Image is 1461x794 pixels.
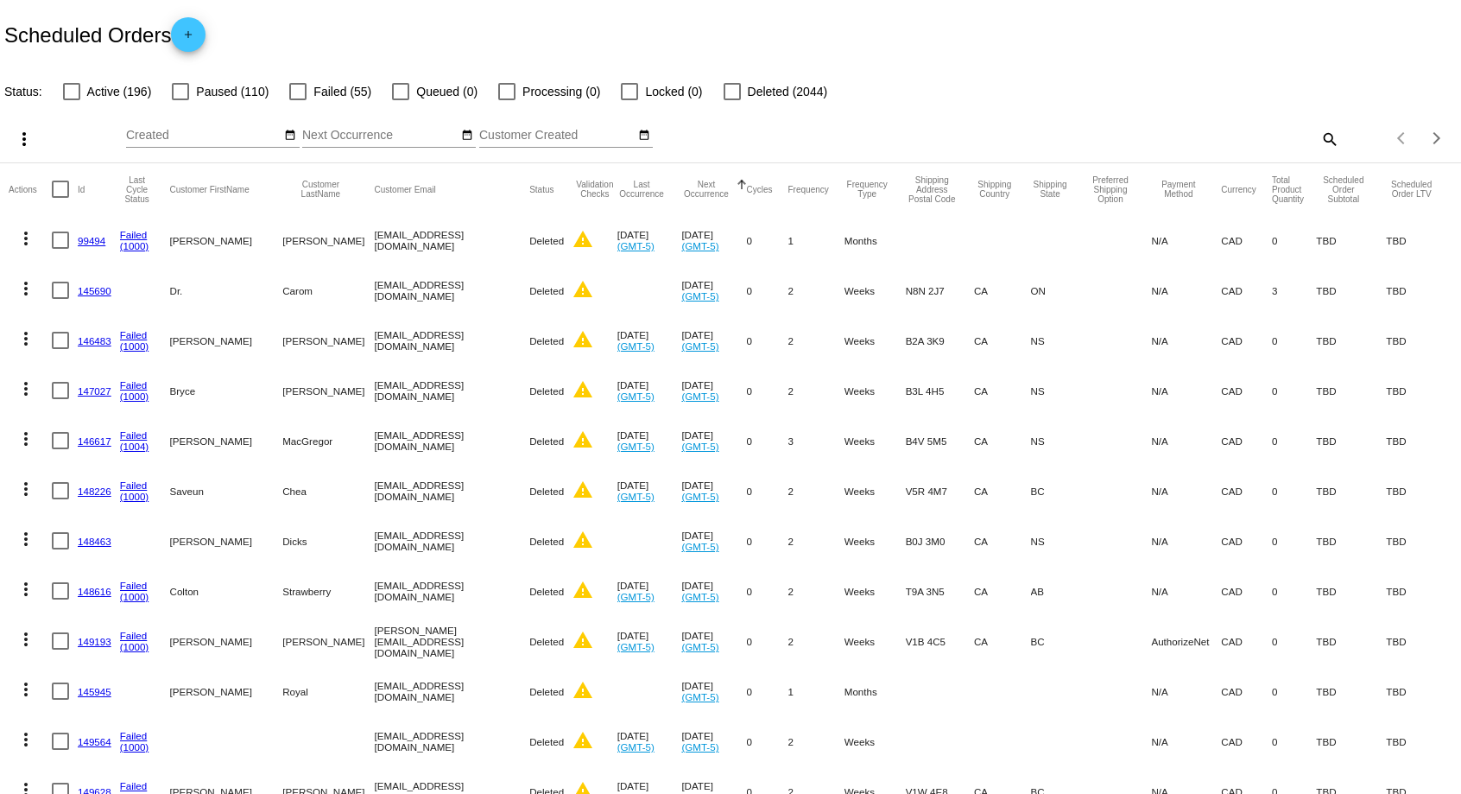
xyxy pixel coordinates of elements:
[645,81,702,102] span: Locked (0)
[906,466,974,516] mat-cell: V5R 4M7
[788,516,844,566] mat-cell: 2
[120,229,148,240] a: Failed
[1151,215,1221,265] mat-cell: N/A
[681,641,718,652] a: (GMT-5)
[1151,666,1221,716] mat-cell: N/A
[1385,121,1420,156] button: Previous page
[572,379,593,400] mat-icon: warning
[170,184,250,194] button: Change sorting for CustomerFirstName
[1151,416,1221,466] mat-cell: N/A
[282,566,374,616] mat-cell: Strawberry
[375,566,530,616] mat-cell: [EMAIL_ADDRESS][DOMAIN_NAME]
[681,340,718,352] a: (GMT-5)
[844,716,906,766] mat-cell: Weeks
[126,129,281,143] input: Created
[681,391,718,402] a: (GMT-5)
[974,416,1031,466] mat-cell: CA
[120,491,149,502] a: (1000)
[1031,616,1085,666] mat-cell: BC
[375,265,530,315] mat-cell: [EMAIL_ADDRESS][DOMAIN_NAME]
[1316,365,1386,416] mat-cell: TBD
[617,416,682,466] mat-cell: [DATE]
[1221,416,1272,466] mat-cell: CAD
[196,81,269,102] span: Paused (110)
[844,666,906,716] mat-cell: Months
[572,530,593,550] mat-icon: warning
[572,480,593,500] mat-icon: warning
[681,290,718,302] a: (GMT-5)
[747,666,788,716] mat-cell: 0
[375,516,530,566] mat-cell: [EMAIL_ADDRESS][DOMAIN_NAME]
[1221,516,1272,566] mat-cell: CAD
[1316,516,1386,566] mat-cell: TBD
[78,586,111,597] a: 148616
[1221,566,1272,616] mat-cell: CAD
[529,184,553,194] button: Change sorting for Status
[1221,666,1272,716] mat-cell: CAD
[617,491,655,502] a: (GMT-5)
[1221,716,1272,766] mat-cell: CAD
[529,435,564,447] span: Deleted
[170,215,283,265] mat-cell: [PERSON_NAME]
[170,365,283,416] mat-cell: Bryce
[1272,365,1316,416] mat-cell: 0
[1031,265,1085,315] mat-cell: ON
[282,416,374,466] mat-cell: MacGregor
[681,516,746,566] mat-cell: [DATE]
[1031,516,1085,566] mat-cell: NS
[681,616,746,666] mat-cell: [DATE]
[844,315,906,365] mat-cell: Weeks
[282,315,374,365] mat-cell: [PERSON_NAME]
[170,616,283,666] mat-cell: [PERSON_NAME]
[1151,566,1221,616] mat-cell: N/A
[1031,416,1085,466] mat-cell: NS
[1221,616,1272,666] mat-cell: CAD
[617,365,682,416] mat-cell: [DATE]
[1151,616,1221,666] mat-cell: AuthorizeNet
[788,466,844,516] mat-cell: 2
[844,566,906,616] mat-cell: Weeks
[1031,566,1085,616] mat-cell: AB
[1151,365,1221,416] mat-cell: N/A
[788,716,844,766] mat-cell: 2
[681,741,718,753] a: (GMT-5)
[844,215,906,265] mat-cell: Months
[1386,566,1452,616] mat-cell: TBD
[529,536,564,547] span: Deleted
[681,180,730,199] button: Change sorting for NextOccurrenceUtc
[748,81,828,102] span: Deleted (2044)
[788,315,844,365] mat-cell: 2
[16,629,36,650] mat-icon: more_vert
[1031,180,1070,199] button: Change sorting for ShippingState
[1151,716,1221,766] mat-cell: N/A
[844,616,906,666] mat-cell: Weeks
[1386,215,1452,265] mat-cell: TBD
[4,85,42,98] span: Status:
[375,315,530,365] mat-cell: [EMAIL_ADDRESS][DOMAIN_NAME]
[788,416,844,466] mat-cell: 3
[974,365,1031,416] mat-cell: CA
[170,466,283,516] mat-cell: Saveun
[120,480,148,491] a: Failed
[1272,416,1316,466] mat-cell: 0
[617,315,682,365] mat-cell: [DATE]
[1221,365,1272,416] mat-cell: CAD
[906,416,974,466] mat-cell: B4V 5M5
[681,416,746,466] mat-cell: [DATE]
[617,340,655,352] a: (GMT-5)
[170,666,283,716] mat-cell: [PERSON_NAME]
[572,229,593,250] mat-icon: warning
[617,641,655,652] a: (GMT-5)
[461,129,473,143] mat-icon: date_range
[617,591,655,602] a: (GMT-5)
[375,616,530,666] mat-cell: [PERSON_NAME][EMAIL_ADDRESS][DOMAIN_NAME]
[120,329,148,340] a: Failed
[844,365,906,416] mat-cell: Weeks
[529,335,564,346] span: Deleted
[78,486,111,497] a: 148226
[788,365,844,416] mat-cell: 2
[974,315,1031,365] mat-cell: CA
[416,81,478,102] span: Queued (0)
[16,228,36,249] mat-icon: more_vert
[302,129,458,143] input: Next Occurrence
